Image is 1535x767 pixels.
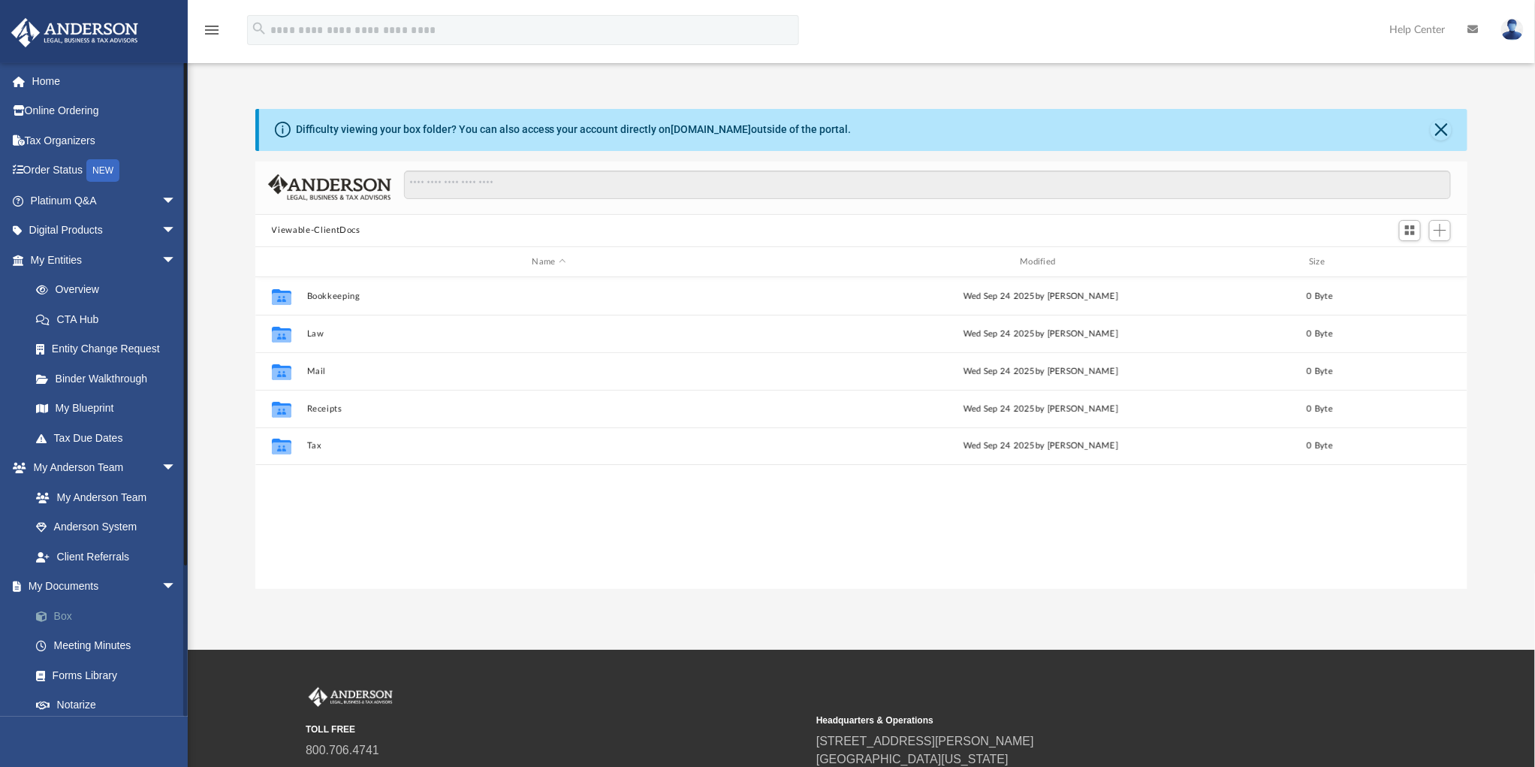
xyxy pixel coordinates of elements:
a: Client Referrals [21,542,191,572]
span: arrow_drop_down [161,245,191,276]
button: Receipts [306,404,792,414]
a: Anderson System [21,512,191,542]
a: Tax Organizers [11,125,199,156]
div: grid [255,277,1468,589]
span: 0 Byte [1307,292,1333,300]
i: search [251,20,267,37]
div: NEW [86,159,119,182]
a: Box [21,601,199,631]
span: arrow_drop_down [161,216,191,246]
a: My Anderson Team [21,482,184,512]
img: Anderson Advisors Platinum Portal [306,687,396,707]
div: Wed Sep 24 2025 by [PERSON_NAME] [798,328,1283,341]
span: 0 Byte [1307,330,1333,338]
div: Difficulty viewing your box folder? You can also access your account directly on outside of the p... [296,122,852,137]
button: Viewable-ClientDocs [272,224,360,237]
a: Entity Change Request [21,334,199,364]
a: [STREET_ADDRESS][PERSON_NAME] [816,735,1034,747]
div: Wed Sep 24 2025 by [PERSON_NAME] [798,290,1283,303]
a: Platinum Q&Aarrow_drop_down [11,186,199,216]
div: Wed Sep 24 2025 by [PERSON_NAME] [798,365,1283,379]
a: [DOMAIN_NAME] [671,123,752,135]
div: id [261,255,299,269]
span: 0 Byte [1307,367,1333,376]
div: Name [306,255,791,269]
a: Overview [21,275,199,305]
a: Digital Productsarrow_drop_down [11,216,199,246]
i: menu [203,21,221,39]
div: id [1356,255,1461,269]
button: Add [1429,220,1452,241]
span: arrow_drop_down [161,572,191,602]
img: Anderson Advisors Platinum Portal [7,18,143,47]
a: Online Ordering [11,96,199,126]
a: Tax Due Dates [21,423,199,453]
a: My Documentsarrow_drop_down [11,572,199,602]
input: Search files and folders [404,171,1451,199]
span: arrow_drop_down [161,186,191,216]
a: Notarize [21,690,199,720]
small: TOLL FREE [306,723,806,736]
button: Law [306,329,792,339]
span: 0 Byte [1307,405,1333,413]
a: My Entitiesarrow_drop_down [11,245,199,275]
a: Binder Walkthrough [21,364,199,394]
a: Forms Library [21,660,191,690]
a: CTA Hub [21,304,199,334]
img: User Pic [1501,19,1524,41]
div: Size [1289,255,1350,269]
div: Modified [798,255,1283,269]
a: [GEOGRAPHIC_DATA][US_STATE] [816,753,1009,765]
span: 0 Byte [1307,442,1333,451]
a: Home [11,66,199,96]
small: Headquarters & Operations [816,714,1316,727]
button: Close [1431,119,1452,140]
a: Meeting Minutes [21,631,199,661]
button: Tax [306,442,792,451]
a: My Anderson Teamarrow_drop_down [11,453,191,483]
a: My Blueprint [21,394,191,424]
a: Order StatusNEW [11,156,199,186]
div: Wed Sep 24 2025 by [PERSON_NAME] [798,403,1283,416]
span: arrow_drop_down [161,453,191,484]
button: Switch to Grid View [1399,220,1422,241]
a: 800.706.4741 [306,744,379,756]
button: Bookkeeping [306,291,792,301]
div: Wed Sep 24 2025 by [PERSON_NAME] [798,440,1283,454]
a: menu [203,29,221,39]
button: Mail [306,367,792,376]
